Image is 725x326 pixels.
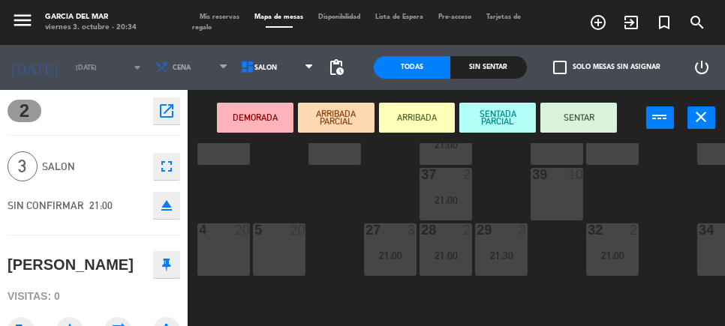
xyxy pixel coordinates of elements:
[158,196,176,214] i: eject
[235,223,250,237] div: 20
[158,157,176,175] i: fullscreen
[11,9,34,31] i: menu
[655,13,673,31] i: turned_in_not
[193,13,248,20] span: Mis reservas
[248,13,311,20] span: Mapa de mesas
[589,13,607,31] i: add_circle_outline
[8,100,41,122] span: 2
[450,56,527,79] div: Sin sentar
[128,58,146,76] i: arrow_drop_down
[8,151,38,181] span: 3
[408,223,417,237] div: 3
[687,106,715,129] button: close
[8,199,84,211] span: SIN CONFIRMAR
[688,13,706,31] i: search
[217,103,293,133] button: DEMORADA
[421,223,422,237] div: 28
[158,102,176,120] i: open_in_new
[651,108,669,126] i: power_input
[298,103,375,133] button: ARRIBADA PARCIAL
[475,250,528,261] div: 21:30
[540,103,617,133] button: SENTAR
[432,13,480,20] span: Pre-acceso
[693,108,711,126] i: close
[311,13,369,20] span: Disponibilidad
[153,192,180,219] button: eject
[463,168,472,181] div: 2
[379,103,456,133] button: ARRIBADA
[553,61,567,74] span: check_box_outline_blank
[173,64,191,72] span: Cena
[568,168,583,181] div: 10
[199,223,200,237] div: 4
[327,58,345,76] span: pending_actions
[420,250,472,261] div: 21:00
[420,139,472,150] div: 21:00
[364,250,417,261] div: 21:00
[420,195,472,205] div: 21:00
[421,168,422,181] div: 37
[153,153,180,180] button: fullscreen
[586,250,639,261] div: 21:00
[254,223,255,237] div: 5
[193,13,522,31] span: Tarjetas de regalo
[8,283,180,310] div: Visitas: 0
[622,13,640,31] i: exit_to_app
[153,97,180,124] button: open_in_new
[693,58,711,76] i: power_settings_new
[45,12,137,22] div: Garcia del Mar
[369,13,432,20] span: Lista de Espera
[374,56,450,79] div: Todas
[463,223,472,237] div: 2
[646,106,674,129] button: power_input
[42,158,146,175] span: SALON
[553,61,660,74] label: Solo mesas sin asignar
[254,64,277,72] span: SALON
[45,22,137,33] div: viernes 3. octubre - 20:34
[630,223,639,237] div: 2
[89,199,113,211] span: 21:00
[532,168,533,181] div: 39
[11,9,34,35] button: menu
[290,223,305,237] div: 20
[8,253,134,277] div: [PERSON_NAME]
[519,223,528,237] div: 3
[459,103,536,133] button: SENTADA PARCIAL
[366,223,366,237] div: 27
